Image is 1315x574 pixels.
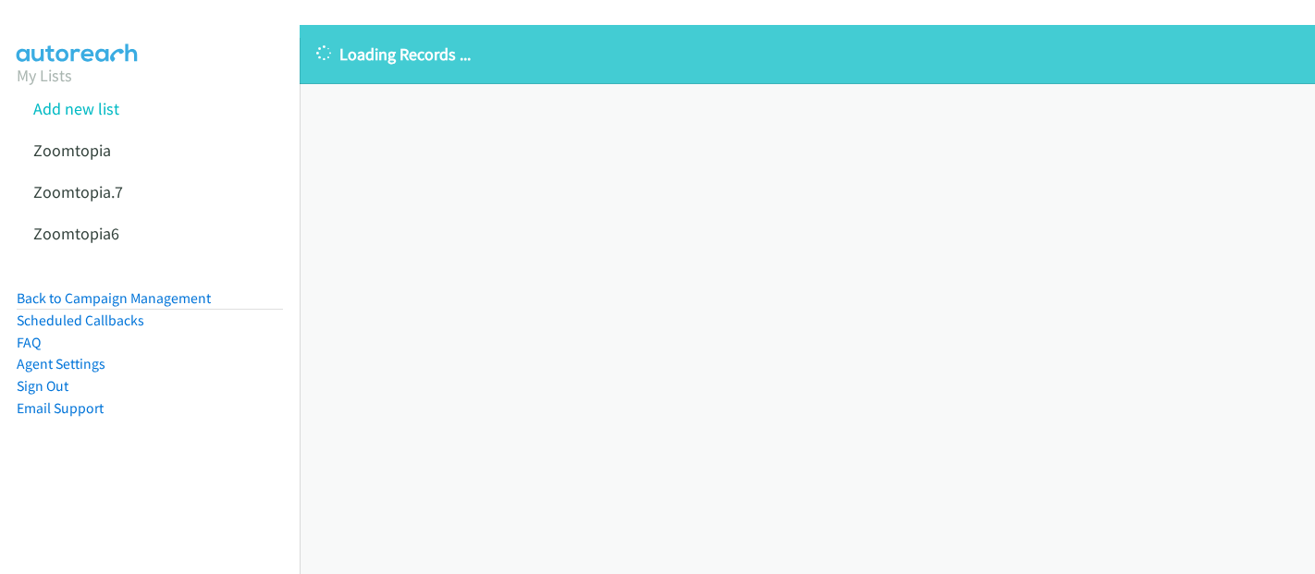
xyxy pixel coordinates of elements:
[33,181,123,202] a: Zoomtopia.7
[17,311,144,329] a: Scheduled Callbacks
[33,140,111,161] a: Zoomtopia
[17,399,104,417] a: Email Support
[316,42,1298,67] p: Loading Records ...
[33,223,119,244] a: Zoomtopia6
[17,334,41,351] a: FAQ
[17,355,105,372] a: Agent Settings
[17,377,68,395] a: Sign Out
[17,65,72,86] a: My Lists
[17,289,211,307] a: Back to Campaign Management
[33,98,119,119] a: Add new list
